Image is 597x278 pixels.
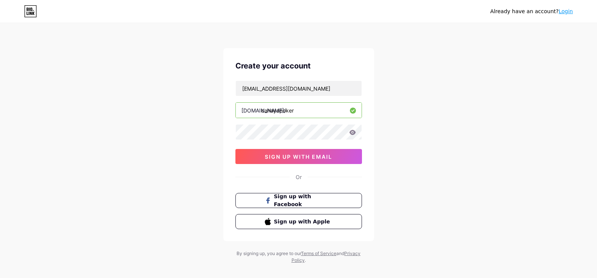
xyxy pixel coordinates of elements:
[235,149,362,164] button: sign up with email
[301,251,336,256] a: Terms of Service
[490,8,573,15] div: Already have an account?
[236,103,362,118] input: username
[235,193,362,208] button: Sign up with Facebook
[274,218,332,226] span: Sign up with Apple
[296,173,302,181] div: Or
[274,193,332,208] span: Sign up with Facebook
[235,250,363,264] div: By signing up, you agree to our and .
[265,153,332,160] span: sign up with email
[235,214,362,229] button: Sign up with Apple
[241,106,286,114] div: [DOMAIN_NAME]/
[235,60,362,71] div: Create your account
[236,81,362,96] input: Email
[559,8,573,14] a: Login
